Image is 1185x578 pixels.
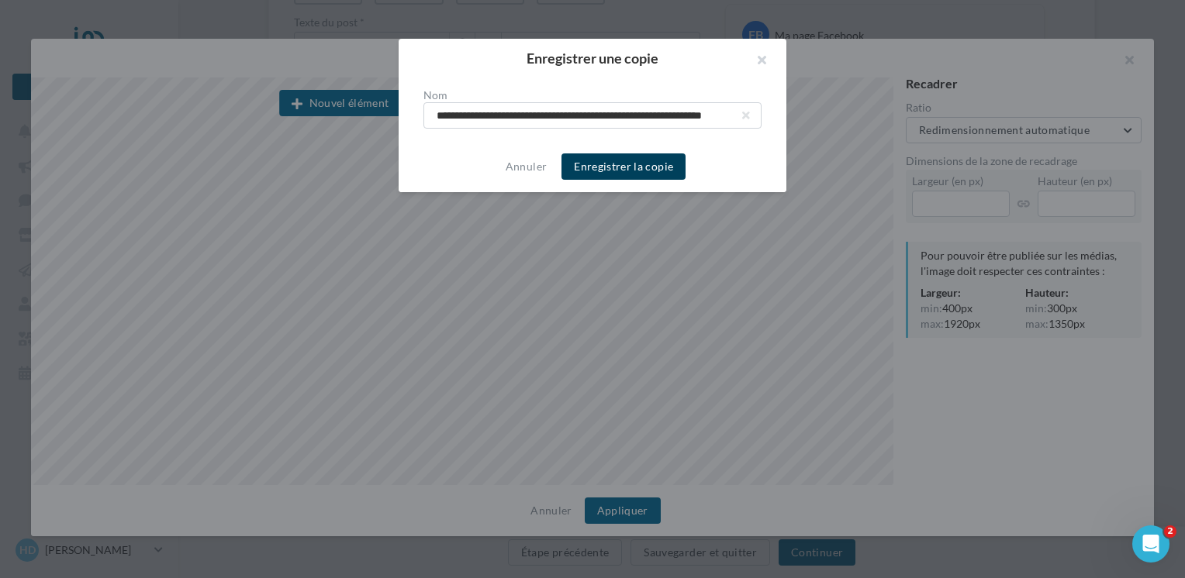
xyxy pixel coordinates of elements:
[1132,525,1169,563] iframe: Intercom live chat
[561,153,686,180] button: Enregistrer la copie
[423,51,762,65] h2: Enregistrer une copie
[423,90,762,101] label: Nom
[499,157,553,176] button: Annuler
[1164,525,1176,538] span: 2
